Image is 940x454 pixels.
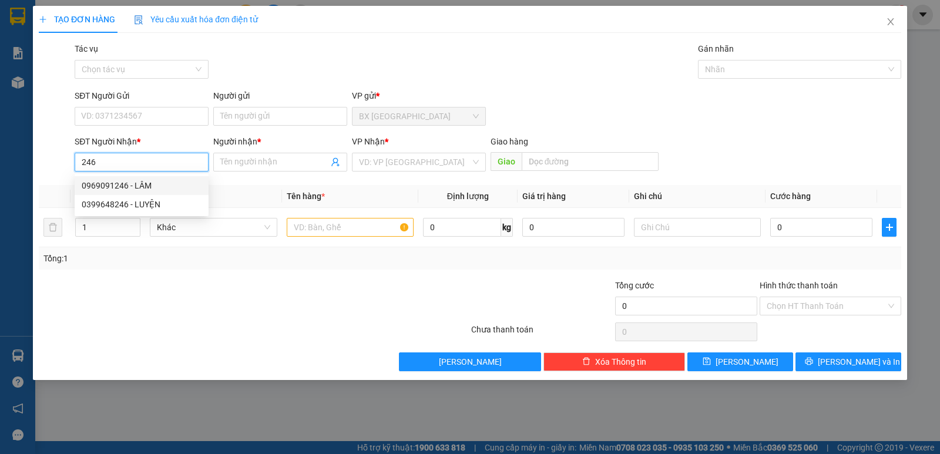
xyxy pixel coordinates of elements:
[522,218,625,237] input: 0
[43,218,62,237] button: delete
[75,176,209,195] div: 0969091246 - LÂM
[399,352,540,371] button: [PERSON_NAME]
[522,152,659,171] input: Dọc đường
[39,15,47,23] span: plus
[716,355,778,368] span: [PERSON_NAME]
[157,218,270,236] span: Khác
[522,191,566,201] span: Giá trị hàng
[82,198,202,211] div: 0399648246 - LUYỆN
[43,252,364,265] div: Tổng: 1
[629,185,766,208] th: Ghi chú
[439,355,502,368] span: [PERSON_NAME]
[698,44,734,53] label: Gán nhãn
[805,357,813,366] span: printer
[818,355,900,368] span: [PERSON_NAME] và In
[213,135,347,148] div: Người nhận
[134,15,143,25] img: icon
[287,218,414,237] input: VD: Bàn, Ghế
[287,191,325,201] span: Tên hàng
[882,223,896,232] span: plus
[595,355,646,368] span: Xóa Thông tin
[134,15,258,24] span: Yêu cầu xuất hóa đơn điện tử
[359,107,479,125] span: BX Tân Châu
[874,6,907,39] button: Close
[501,218,513,237] span: kg
[352,137,385,146] span: VP Nhận
[491,137,528,146] span: Giao hàng
[687,352,793,371] button: save[PERSON_NAME]
[331,157,340,167] span: user-add
[75,89,209,102] div: SĐT Người Gửi
[634,218,761,237] input: Ghi Chú
[491,152,522,171] span: Giao
[886,17,895,26] span: close
[795,352,901,371] button: printer[PERSON_NAME] và In
[615,281,654,290] span: Tổng cước
[213,89,347,102] div: Người gửi
[75,44,98,53] label: Tác vụ
[770,191,811,201] span: Cước hàng
[760,281,838,290] label: Hình thức thanh toán
[882,218,897,237] button: plus
[75,135,209,148] div: SĐT Người Nhận
[703,357,711,366] span: save
[543,352,685,371] button: deleteXóa Thông tin
[470,323,614,344] div: Chưa thanh toán
[82,179,202,192] div: 0969091246 - LÂM
[582,357,590,366] span: delete
[39,15,115,24] span: TẠO ĐƠN HÀNG
[447,191,489,201] span: Định lượng
[75,195,209,214] div: 0399648246 - LUYỆN
[352,89,486,102] div: VP gửi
